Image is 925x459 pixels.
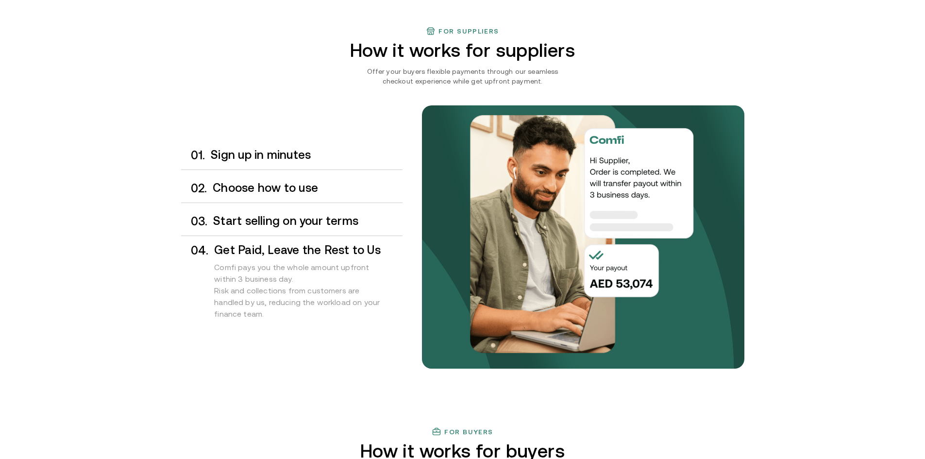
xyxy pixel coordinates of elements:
[353,67,573,86] p: Offer your buyers flexible payments through our seamless checkout experience while get upfront pa...
[213,182,402,194] h3: Choose how to use
[438,27,499,35] h3: For suppliers
[444,428,493,436] h3: For buyers
[213,215,402,227] h3: Start selling on your terms
[455,100,708,367] img: Your payments collected on time.
[426,26,436,36] img: finance
[211,149,402,161] h3: Sign up in minutes
[181,215,208,228] div: 0 3 .
[214,244,402,256] h3: Get Paid, Leave the Rest to Us
[181,182,207,195] div: 0 2 .
[214,256,402,329] div: Comfi pays you the whole amount upfront within 3 business day. Risk and collections from customer...
[181,149,205,162] div: 0 1 .
[321,40,604,61] h2: How it works for suppliers
[422,105,744,369] img: bg
[181,244,209,329] div: 0 4 .
[432,427,441,437] img: finance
